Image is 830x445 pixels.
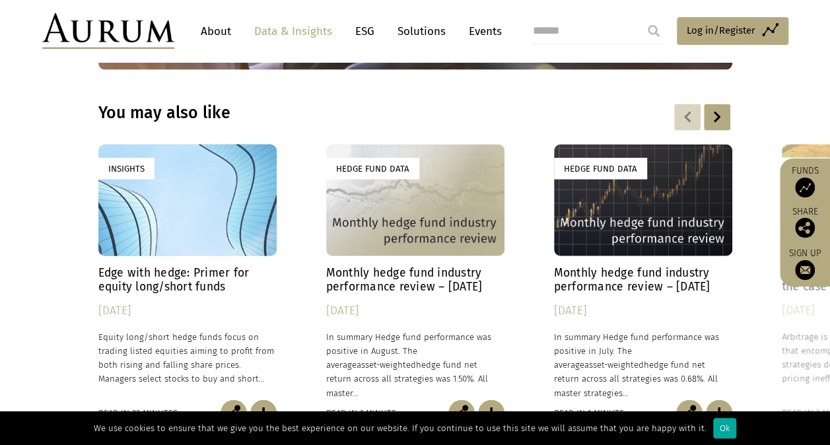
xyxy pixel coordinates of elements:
[554,145,732,400] a: Hedge Fund Data Monthly hedge fund industry performance review – [DATE] [DATE] In summary Hedge f...
[795,218,815,238] img: Share this post
[98,266,277,294] h4: Edge with hedge: Primer for equity long/short funds
[326,266,504,294] h4: Monthly hedge fund industry performance review – [DATE]
[221,400,247,427] img: Share this post
[98,145,277,400] a: Insights Edge with hedge: Primer for equity long/short funds [DATE] Equity long/short hedge funds...
[786,207,823,238] div: Share
[98,302,277,320] div: [DATE]
[349,19,381,44] a: ESG
[554,302,732,320] div: [DATE]
[98,103,562,123] h3: You may also like
[795,178,815,197] img: Access Funds
[478,400,504,427] img: Download Article
[786,165,823,197] a: Funds
[554,406,624,421] div: Read in 1 minute
[687,22,755,38] span: Log in/Register
[462,19,502,44] a: Events
[786,248,823,280] a: Sign up
[706,400,732,427] img: Download Article
[640,18,667,44] input: Submit
[795,260,815,280] img: Sign up to our newsletter
[42,13,174,49] img: Aurum
[677,17,788,45] a: Log in/Register
[326,330,504,400] p: In summary Hedge fund performance was positive in August. The average hedge fund net return acros...
[357,360,416,370] span: asset-weighted
[98,330,277,386] p: Equity long/short hedge funds focus on trading listed equities aiming to profit from both rising ...
[98,158,155,180] div: Insights
[391,19,452,44] a: Solutions
[98,406,178,421] div: Read in 33 minutes
[250,400,277,427] img: Download Article
[554,266,732,294] h4: Monthly hedge fund industry performance review – [DATE]
[326,406,396,421] div: Read in 1 minute
[676,400,703,427] img: Share this post
[554,158,647,180] div: Hedge Fund Data
[194,19,238,44] a: About
[448,400,475,427] img: Share this post
[326,158,419,180] div: Hedge Fund Data
[713,418,736,438] div: Ok
[554,330,732,400] p: In summary Hedge fund performance was positive in July. The average hedge fund net return across ...
[248,19,339,44] a: Data & Insights
[326,302,504,320] div: [DATE]
[584,360,644,370] span: asset-weighted
[326,145,504,400] a: Hedge Fund Data Monthly hedge fund industry performance review – [DATE] [DATE] In summary Hedge f...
